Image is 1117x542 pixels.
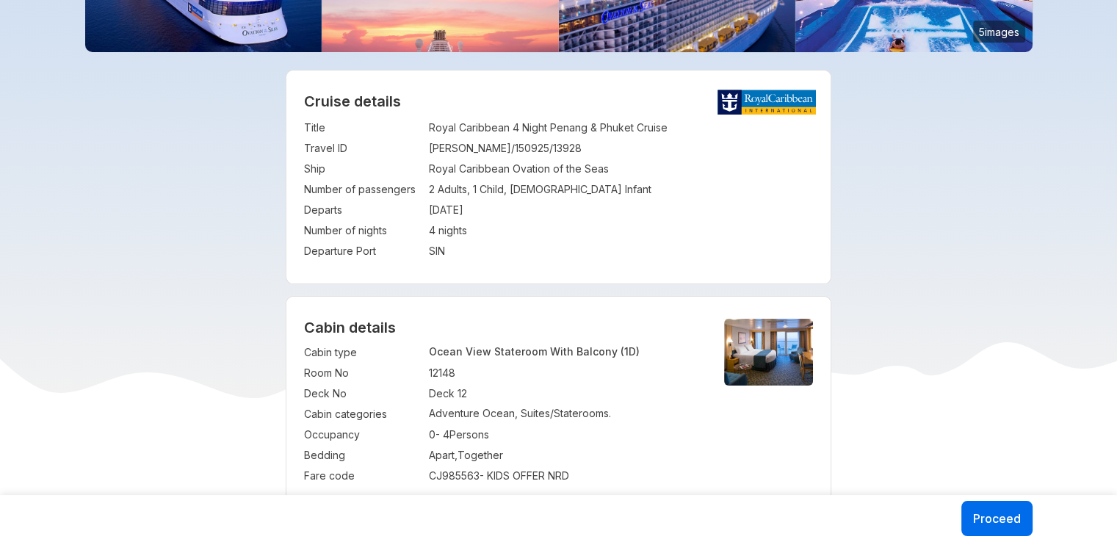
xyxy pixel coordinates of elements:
td: SIN [429,241,813,261]
td: 4 nights [429,220,813,241]
span: (1D) [621,345,640,358]
td: Room No [304,363,422,383]
td: 0 - 4 Persons [429,424,699,445]
h2: Cruise details [304,93,813,110]
td: Title [304,118,422,138]
td: Cabin categories [304,404,422,424]
td: Departure Port [304,241,422,261]
td: [DATE] [429,200,813,220]
td: Occupancy [304,424,422,445]
small: 5 images [973,21,1025,43]
td: : [422,200,429,220]
td: 12148 [429,363,699,383]
p: Ocean View Stateroom With Balcony [429,345,699,358]
td: : [422,159,429,179]
td: : [422,445,429,466]
td: Deck No [304,383,422,404]
div: CJ985563 - KIDS OFFER NRD [429,469,699,483]
td: Travel ID [304,138,422,159]
td: : [422,179,429,200]
td: : [422,342,429,363]
td: : [422,404,429,424]
td: Ship [304,159,422,179]
button: Proceed [961,501,1033,536]
span: Apart , [429,449,458,461]
td: Bedding [304,445,422,466]
td: Number of passengers [304,179,422,200]
td: : [422,138,429,159]
td: Deck 12 [429,383,699,404]
td: : [422,241,429,261]
td: : [422,466,429,486]
p: Adventure Ocean, Suites/Staterooms. [429,407,699,419]
td: Cabin type [304,342,422,363]
td: : [422,383,429,404]
td: Number of nights [304,220,422,241]
td: Departs [304,200,422,220]
h4: Cabin details [304,319,813,336]
td: : [422,220,429,241]
td: Royal Caribbean Ovation of the Seas [429,159,813,179]
td: : [422,363,429,383]
td: Fare code [304,466,422,486]
td: : [422,424,429,445]
span: Together [458,449,503,461]
td: : [422,118,429,138]
td: [PERSON_NAME]/150925/13928 [429,138,813,159]
td: Royal Caribbean 4 Night Penang & Phuket Cruise [429,118,813,138]
td: 2 Adults, 1 Child, [DEMOGRAPHIC_DATA] Infant [429,179,813,200]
